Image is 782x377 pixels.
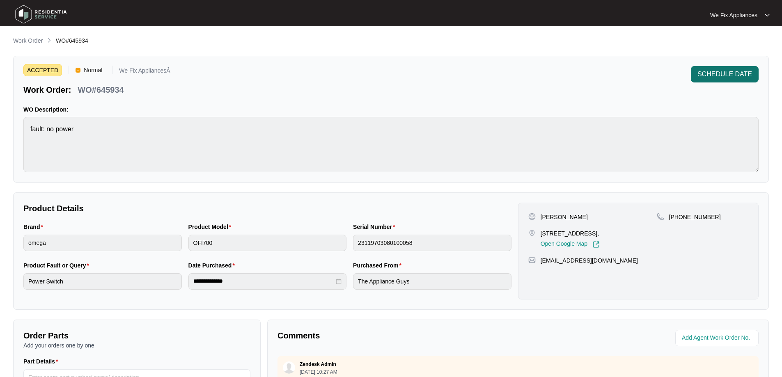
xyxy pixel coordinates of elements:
img: dropdown arrow [765,13,770,17]
p: WO#645934 [78,84,124,96]
p: Comments [277,330,512,341]
input: Date Purchased [193,277,335,286]
img: residentia service logo [12,2,70,27]
label: Part Details [23,357,62,366]
span: SCHEDULE DATE [697,69,752,79]
img: map-pin [528,256,536,264]
p: Add your orders one by one [23,341,250,350]
p: Order Parts [23,330,250,341]
p: WO Description: [23,105,759,114]
p: [EMAIL_ADDRESS][DOMAIN_NAME] [541,256,638,265]
input: Product Fault or Query [23,273,182,290]
span: ACCEPTED [23,64,62,76]
img: user-pin [528,213,536,220]
p: [PHONE_NUMBER] [669,213,721,221]
label: Serial Number [353,223,398,231]
img: user.svg [283,361,295,374]
button: SCHEDULE DATE [691,66,759,82]
input: Brand [23,235,182,251]
input: Serial Number [353,235,511,251]
textarea: fault: no power [23,117,759,172]
label: Purchased From [353,261,405,270]
img: Link-External [592,241,600,248]
p: Work Order [13,37,43,45]
a: Open Google Map [541,241,600,248]
p: Product Details [23,203,511,214]
span: Normal [80,64,105,76]
img: map-pin [657,213,664,220]
p: We Fix AppliancesÂ [119,68,170,76]
a: Work Order [11,37,44,46]
input: Product Model [188,235,347,251]
img: map-pin [528,229,536,237]
label: Brand [23,223,46,231]
span: WO#645934 [56,37,88,44]
label: Product Fault or Query [23,261,92,270]
p: [STREET_ADDRESS], [541,229,600,238]
p: [PERSON_NAME] [541,213,588,221]
img: Vercel Logo [76,68,80,73]
input: Purchased From [353,273,511,290]
p: We Fix Appliances [710,11,757,19]
p: Work Order: [23,84,71,96]
p: Zendesk Admin [300,361,336,368]
input: Add Agent Work Order No. [682,333,754,343]
p: [DATE] 10:27 AM [300,370,337,375]
label: Product Model [188,223,235,231]
img: chevron-right [46,37,53,43]
label: Date Purchased [188,261,238,270]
